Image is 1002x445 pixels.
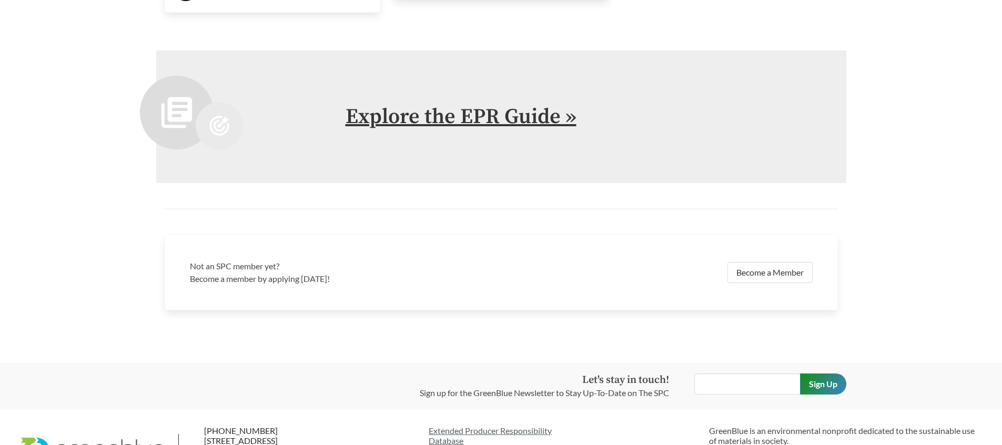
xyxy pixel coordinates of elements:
p: Become a member by applying [DATE]! [190,272,495,285]
h3: Not an SPC member yet? [190,260,495,272]
p: Sign up for the GreenBlue Newsletter to Stay Up-To-Date on The SPC [420,387,669,399]
strong: Let's stay in touch! [582,373,669,387]
a: Become a Member [727,262,813,283]
input: Sign Up [800,373,846,395]
a: Explore the EPR Guide » [346,104,576,130]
